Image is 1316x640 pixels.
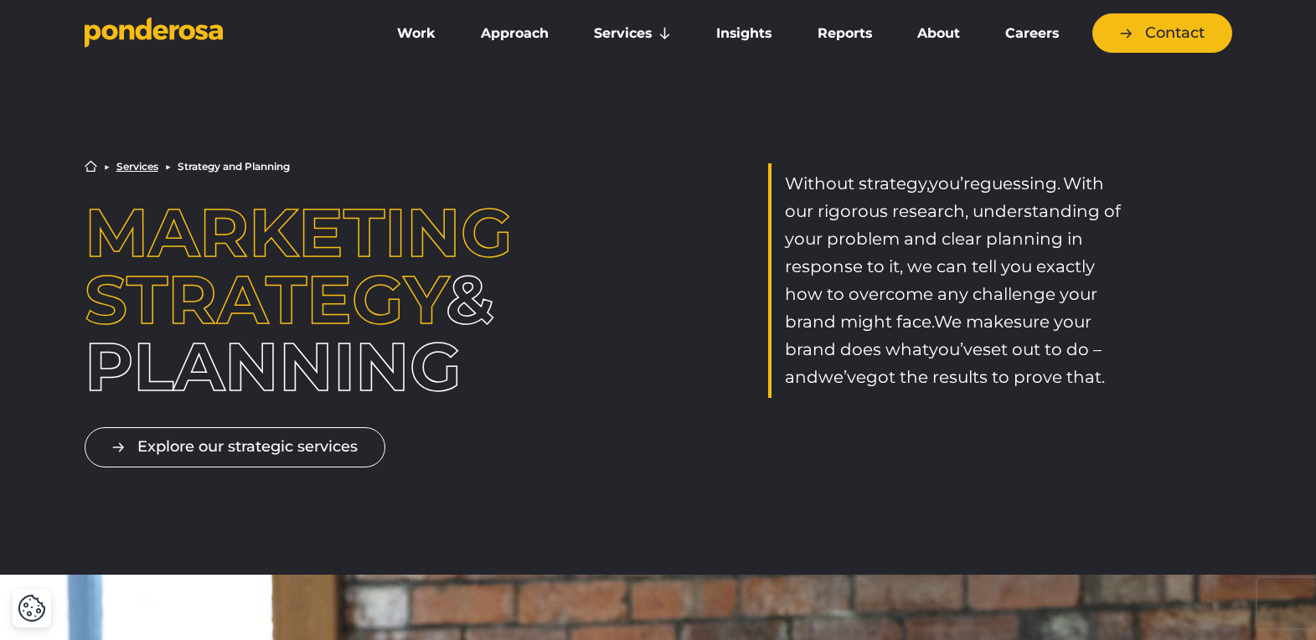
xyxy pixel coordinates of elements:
li: ▶︎ [104,162,110,172]
a: Insights [697,16,791,51]
span: We make [934,312,1014,332]
span: got the results to prove that. [866,367,1105,387]
a: Work [378,16,455,51]
a: Reports [798,16,891,51]
button: Cookie Settings [18,594,46,622]
span: With our rigorous research, understanding of your problem and clear planning in response to it, w... [785,173,1121,332]
a: Services [575,16,690,51]
li: ▶︎ [165,162,171,172]
span: Marketing Strategy [85,192,513,340]
a: Careers [986,16,1078,51]
a: Approach [462,16,568,51]
a: Services [116,162,158,172]
h1: & planning [85,199,548,400]
a: Go to homepage [85,17,353,50]
a: Home [85,160,97,173]
span: Without strategy, [785,173,929,194]
a: Explore our strategic services [85,427,385,467]
a: About [898,16,979,51]
li: Strategy and Planning [178,162,290,172]
img: Revisit consent button [18,594,46,622]
span: guessing. [980,173,1061,194]
span: we’ve [818,367,866,387]
a: Contact [1092,13,1232,53]
span: set out to do – and [785,339,1102,387]
span: you’ve [929,339,983,359]
span: you’re [929,173,980,194]
span: sure your brand does what [785,312,1092,359]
